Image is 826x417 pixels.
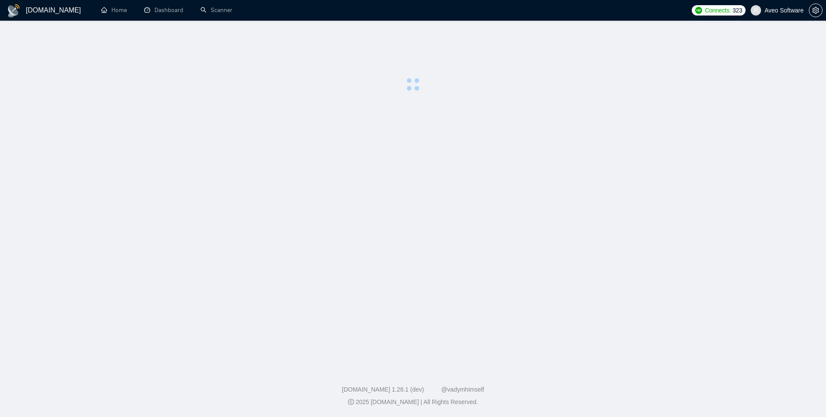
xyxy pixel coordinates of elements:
a: dashboardDashboard [144,6,183,14]
a: homeHome [101,6,127,14]
span: user [753,7,759,13]
a: setting [809,7,823,14]
a: @vadymhimself [441,386,484,393]
img: upwork-logo.png [695,7,702,14]
img: logo [7,4,21,18]
a: [DOMAIN_NAME] 1.26.1 (dev) [342,386,424,393]
span: setting [809,7,822,14]
div: 2025 [DOMAIN_NAME] | All Rights Reserved. [7,398,819,407]
button: setting [809,3,823,17]
span: 323 [733,6,742,15]
a: searchScanner [200,6,232,14]
span: Connects: [705,6,730,15]
span: copyright [348,399,354,405]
